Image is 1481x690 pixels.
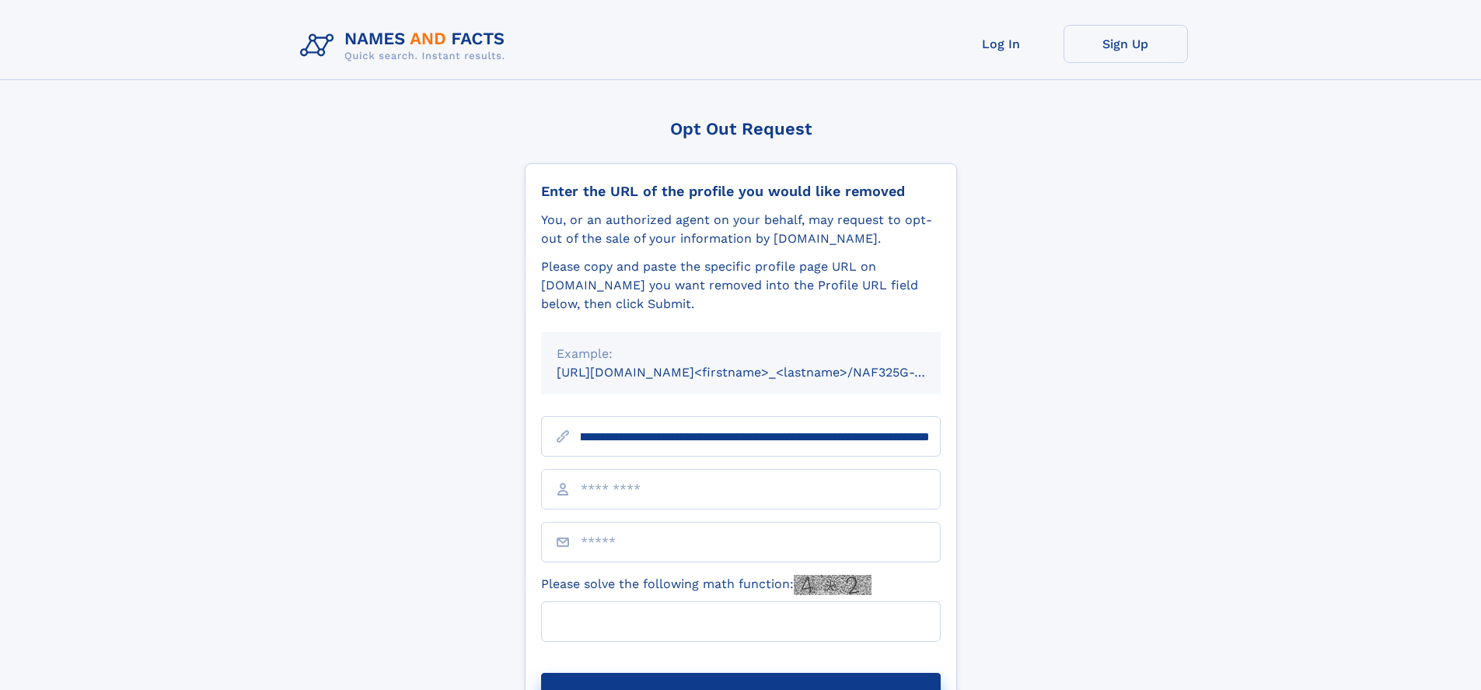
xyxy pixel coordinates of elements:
[557,345,925,363] div: Example:
[525,119,957,138] div: Opt Out Request
[541,183,941,200] div: Enter the URL of the profile you would like removed
[557,365,970,380] small: [URL][DOMAIN_NAME]<firstname>_<lastname>/NAF325G-xxxxxxxx
[294,25,518,67] img: Logo Names and Facts
[541,211,941,248] div: You, or an authorized agent on your behalf, may request to opt-out of the sale of your informatio...
[541,257,941,313] div: Please copy and paste the specific profile page URL on [DOMAIN_NAME] you want removed into the Pr...
[541,575,871,595] label: Please solve the following math function:
[1064,25,1188,63] a: Sign Up
[939,25,1064,63] a: Log In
